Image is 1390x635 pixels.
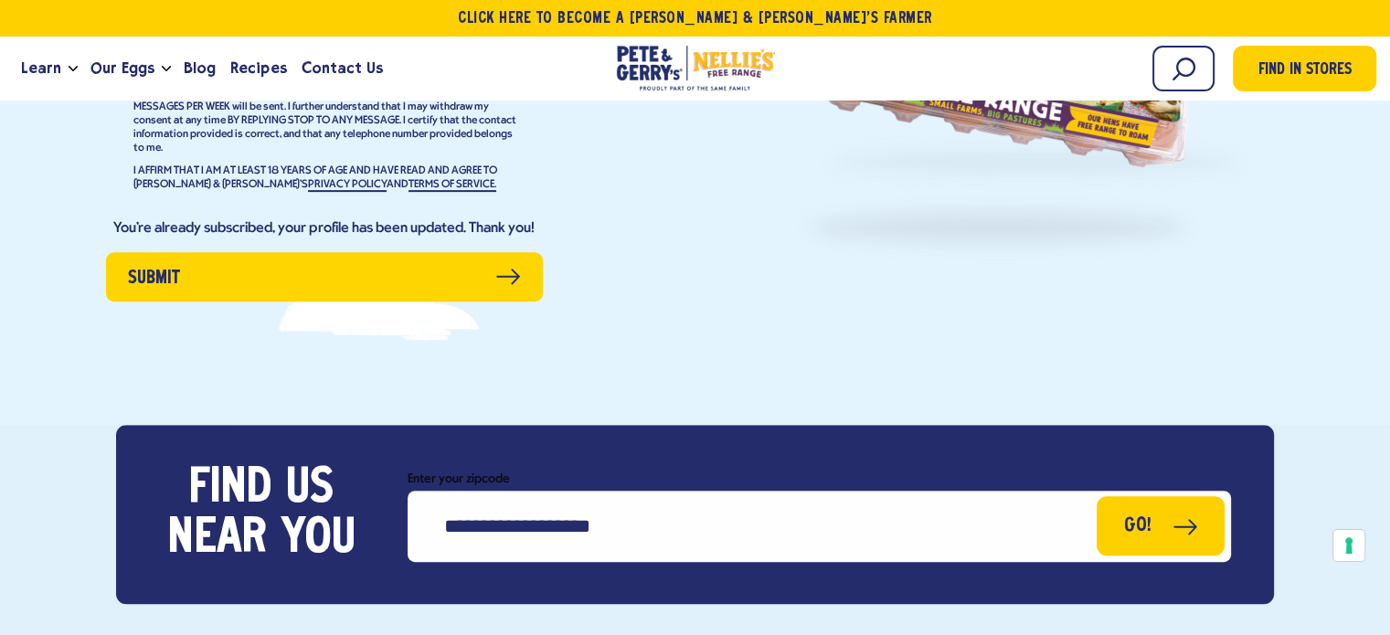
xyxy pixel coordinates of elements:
[21,57,61,79] span: Learn
[223,44,293,93] a: Recipes
[162,66,171,72] button: Open the dropdown menu for Our Eggs
[69,66,78,72] button: Open the dropdown menu for Learn
[14,44,69,93] a: Learn
[230,57,286,79] span: Recipes
[1152,46,1215,91] input: Search
[106,252,543,302] button: Submit
[308,179,387,192] a: PRIVACY POLICY
[1258,58,1352,83] span: Find in Stores
[90,57,154,79] span: Our Eggs
[1333,530,1364,561] button: Your consent preferences for tracking technologies
[133,59,517,155] p: I understand that I am not required to grant consent as a condition of purchasing goods or servic...
[294,44,390,93] a: Contact Us
[184,57,216,79] span: Blog
[133,164,517,192] p: I AFFIRM THAT I AM AT LEAST 18 YEARS OF AGE AND HAVE READ AND AGREE TO [PERSON_NAME] & [PERSON_NA...
[1233,46,1376,91] a: Find in Stores
[106,219,543,238] div: You're already subscribed, your profile has been updated. Thank you!
[176,44,223,93] a: Blog
[159,464,365,565] h3: Find us near you
[83,44,162,93] a: Our Eggs
[302,57,383,79] span: Contact Us
[1097,496,1225,556] button: Go!
[409,179,496,192] a: TERMS OF SERVICE.
[408,468,1231,491] label: Enter your zipcode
